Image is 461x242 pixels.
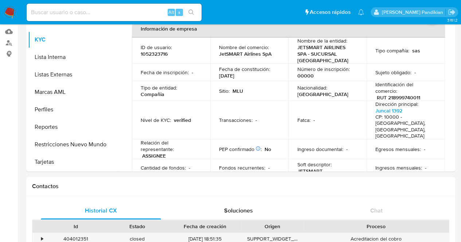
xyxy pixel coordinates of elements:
[132,20,445,37] th: Información de empresa
[233,88,243,94] p: MLU
[448,8,456,16] a: Salir
[313,117,315,123] p: -
[192,69,193,76] p: -
[375,107,402,114] a: Juncal 1392
[141,117,171,123] p: Nivel de KYC :
[28,101,119,118] button: Perfiles
[297,66,349,72] p: Número de inscripción :
[375,164,422,171] p: Ingresos mensuales :
[141,51,168,57] p: 1052323716
[346,146,347,152] p: -
[377,94,420,101] p: RUT 218999740011
[375,101,418,107] p: Dirección principal :
[297,72,313,79] p: 00000
[27,8,202,17] input: Buscar usuario o caso...
[112,223,163,230] div: Estado
[308,223,444,230] div: Proceso
[189,164,190,171] p: -
[178,9,180,16] span: s
[414,69,416,76] p: -
[370,206,383,215] span: Chat
[141,84,177,91] p: Tipo de entidad :
[425,164,426,171] p: -
[224,206,253,215] span: Soluciones
[219,146,262,152] p: PEP confirmado :
[219,164,265,171] p: Fondos recurrentes :
[447,17,457,23] span: 3.161.2
[50,223,101,230] div: Id
[297,146,343,152] p: Ingreso documental :
[424,146,425,152] p: -
[297,37,347,44] p: Nombre de la entidad :
[28,31,119,48] button: KYC
[219,66,270,72] p: Fecha de constitución :
[28,136,119,153] button: Restricciones Nuevo Mundo
[382,9,445,16] p: agostina.bazzano@mercadolibre.com
[173,223,237,230] div: Fecha de creación
[297,168,322,174] p: JETSMART
[219,72,234,79] p: [DATE]
[297,117,310,123] p: Fatca :
[141,69,189,76] p: Fecha de inscripción :
[184,7,199,17] button: search-icon
[297,84,327,91] p: Nacionalidad :
[412,47,420,54] p: sas
[265,146,271,152] p: No
[297,161,331,168] p: Soft descriptor :
[141,91,164,98] p: Compañia
[375,81,436,94] p: Identificación del comercio :
[85,206,117,215] span: Historial CX
[255,117,257,123] p: -
[297,91,348,98] p: [GEOGRAPHIC_DATA]
[297,44,355,64] p: JETSMART AIRLINES SPA - SUCURSAL [GEOGRAPHIC_DATA]
[32,183,449,190] h1: Contactos
[219,88,230,94] p: Sitio :
[28,48,119,66] button: Lista Interna
[28,153,119,171] button: Tarjetas
[141,164,186,171] p: Cantidad de fondos :
[268,164,270,171] p: -
[141,44,172,51] p: ID de usuario :
[375,146,421,152] p: Egresos mensuales :
[375,114,433,139] h4: CP: 10000 - [GEOGRAPHIC_DATA], [GEOGRAPHIC_DATA], [GEOGRAPHIC_DATA]
[219,44,269,51] p: Nombre del comercio :
[174,117,191,123] p: verified
[28,83,119,101] button: Marcas AML
[141,139,202,152] p: Relación del representante :
[310,8,351,16] span: Accesos rápidos
[219,117,253,123] p: Transacciones :
[28,118,119,136] button: Reportes
[375,47,409,54] p: Tipo compañía :
[247,223,298,230] div: Origen
[375,69,411,76] p: Sujeto obligado :
[28,66,119,83] button: Listas Externas
[142,152,166,159] p: ASSIGNEE
[168,9,174,16] span: Alt
[358,9,364,15] a: Notificaciones
[219,51,271,57] p: JetSMART Airlines SpA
